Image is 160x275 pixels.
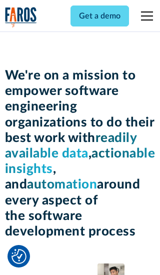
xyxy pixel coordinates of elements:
[70,5,129,26] a: Get a demo
[27,178,97,191] span: automation
[5,7,37,27] a: home
[5,131,137,160] span: readily available data
[11,249,26,264] button: Cookie Settings
[5,68,155,239] h1: We're on a mission to empower software engineering organizations to do their best work with , , a...
[11,249,26,264] img: Revisit consent button
[5,7,37,27] img: Logo of the analytics and reporting company Faros.
[135,4,155,28] div: menu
